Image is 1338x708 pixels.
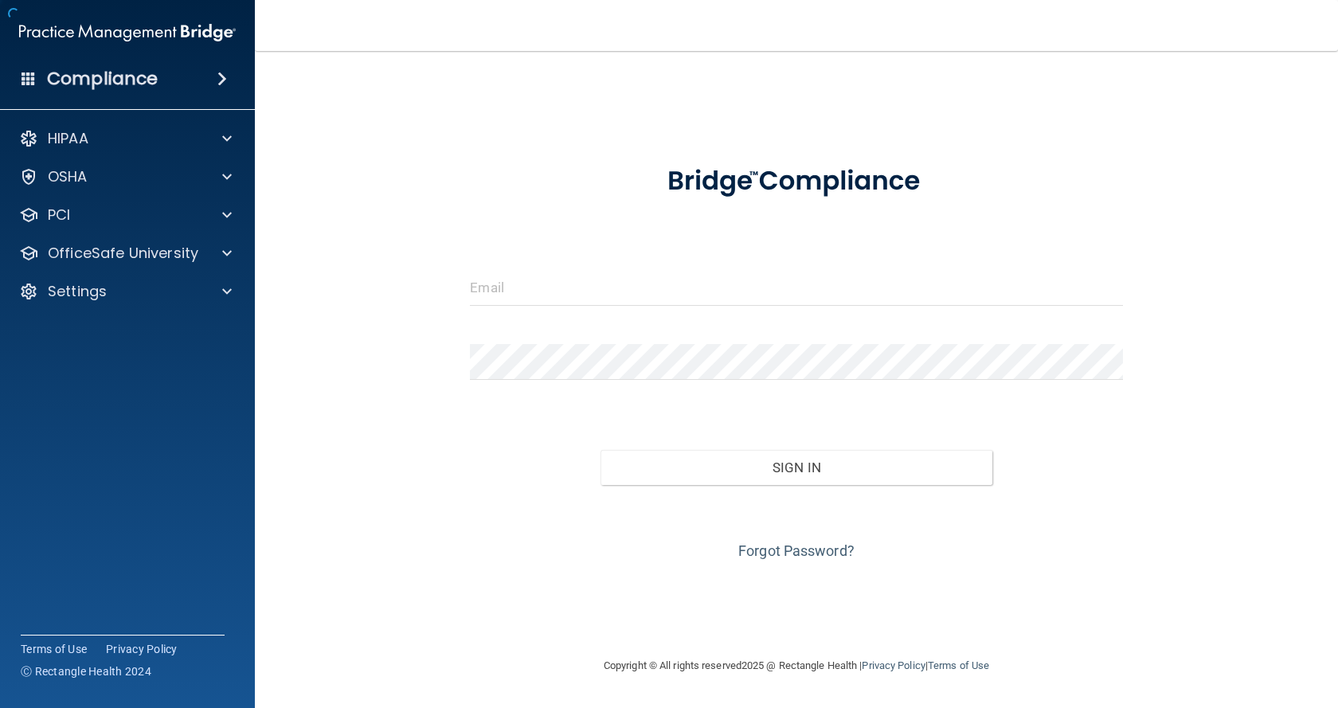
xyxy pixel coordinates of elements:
a: Privacy Policy [106,641,178,657]
a: Forgot Password? [738,542,855,559]
button: Sign In [601,450,992,485]
a: Settings [19,282,232,301]
a: Terms of Use [928,659,989,671]
p: HIPAA [48,129,88,148]
img: bridge_compliance_login_screen.278c3ca4.svg [640,147,954,217]
input: Email [470,270,1122,306]
span: Ⓒ Rectangle Health 2024 [21,663,151,679]
h4: Compliance [47,68,158,90]
a: OfficeSafe University [19,244,232,263]
p: Settings [48,282,107,301]
p: PCI [48,205,70,225]
a: Privacy Policy [862,659,925,671]
img: PMB logo [19,17,236,49]
p: OfficeSafe University [48,244,198,263]
p: OSHA [48,167,88,186]
a: Terms of Use [21,641,87,657]
a: OSHA [19,167,232,186]
div: Copyright © All rights reserved 2025 @ Rectangle Health | | [506,640,1087,691]
a: PCI [19,205,232,225]
a: HIPAA [19,129,232,148]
